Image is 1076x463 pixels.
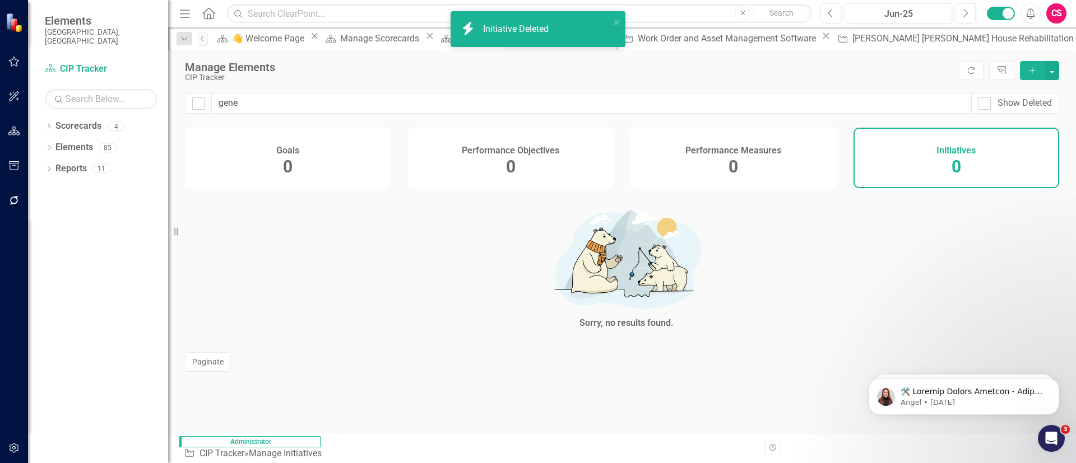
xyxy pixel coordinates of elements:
[185,61,953,73] div: Manage Elements
[845,3,952,24] button: Jun-25
[619,31,819,45] a: Work Order and Asset Management Software
[462,146,559,156] h4: Performance Objectives
[848,7,948,21] div: Jun-25
[276,146,299,156] h4: Goals
[184,447,326,460] div: » Manage Initiatives
[322,31,423,45] a: Manage Scorecards
[227,4,812,24] input: Search ClearPoint...
[55,120,101,133] a: Scorecards
[55,141,93,154] a: Elements
[214,31,308,45] a: 👋 Welcome Page
[45,63,157,76] a: CIP Tracker
[998,97,1052,110] div: Show Deleted
[200,448,244,459] a: CIP Tracker
[579,317,674,330] div: Sorry, no results found.
[340,31,423,45] div: Manage Scorecards
[211,93,972,114] input: Filter Elements...
[179,436,321,447] span: Administrator
[952,157,961,176] span: 0
[852,354,1076,433] iframe: Intercom notifications message
[1061,425,1070,434] span: 3
[833,31,1076,45] a: [PERSON_NAME] [PERSON_NAME] House Rehabilitation
[458,202,795,314] img: No results found
[92,164,110,174] div: 11
[45,27,157,46] small: [GEOGRAPHIC_DATA], [GEOGRAPHIC_DATA]
[107,121,125,131] div: 4
[613,16,621,29] button: close
[45,89,157,109] input: Search Below...
[483,23,551,36] div: Initiative Deleted
[1038,425,1065,452] iframe: Intercom live chat
[6,13,25,32] img: ClearPoint Strategy
[753,6,809,21] button: Search
[185,73,953,82] div: CIP Tracker
[232,31,308,45] div: 👋 Welcome Page
[638,31,819,45] div: Work Order and Asset Management Software
[936,146,976,156] h4: Initiatives
[685,146,781,156] h4: Performance Measures
[1046,3,1066,24] button: CS
[283,157,293,176] span: 0
[729,157,738,176] span: 0
[45,14,157,27] span: Elements
[185,352,231,372] button: Paginate
[437,31,488,45] a: Default
[99,143,117,152] div: 85
[506,157,516,176] span: 0
[769,8,794,17] span: Search
[55,162,87,175] a: Reports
